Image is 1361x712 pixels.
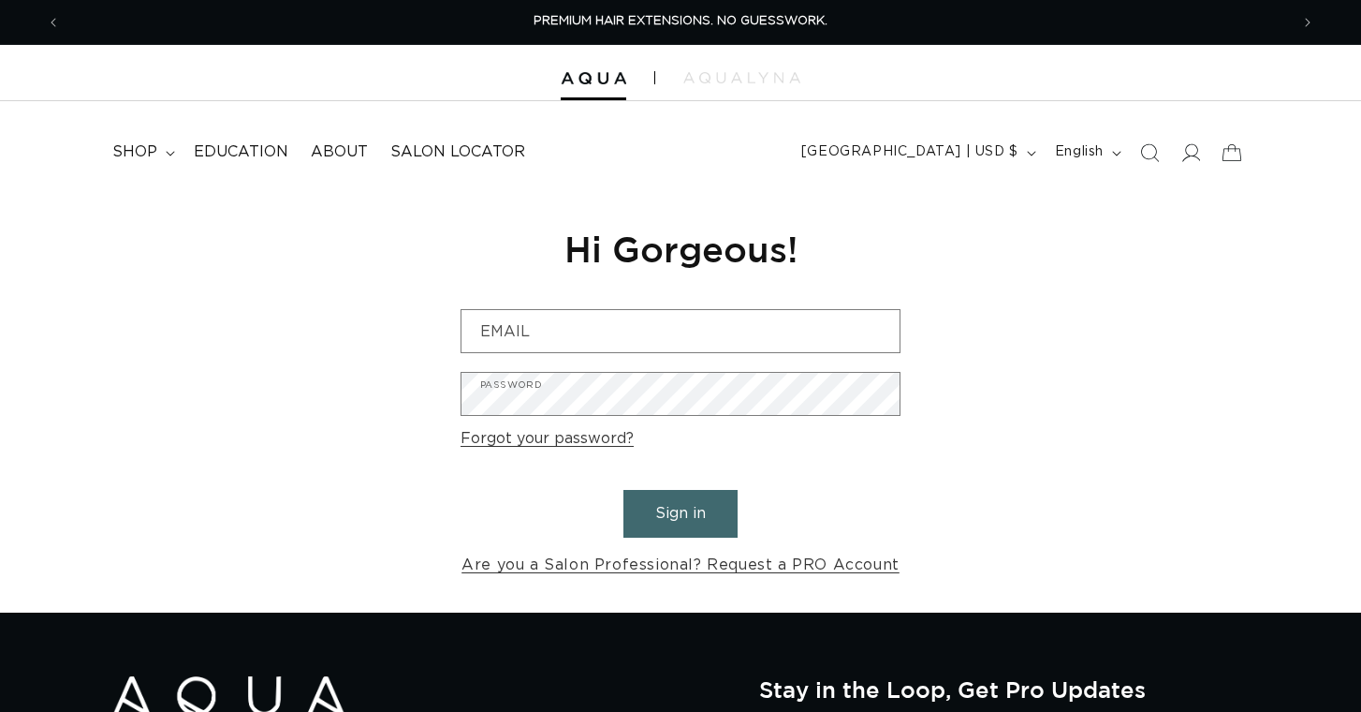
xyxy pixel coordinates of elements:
button: [GEOGRAPHIC_DATA] | USD $ [790,135,1044,171]
button: Next announcement [1287,5,1328,40]
span: shop [112,142,157,162]
span: [GEOGRAPHIC_DATA] | USD $ [801,142,1018,162]
button: English [1044,135,1129,171]
summary: shop [101,131,183,173]
button: Previous announcement [33,5,74,40]
a: Salon Locator [379,131,536,173]
h1: Hi Gorgeous! [461,226,900,272]
span: Salon Locator [390,142,525,162]
span: About [311,142,368,162]
a: About [300,131,379,173]
a: Education [183,131,300,173]
span: PREMIUM HAIR EXTENSIONS. NO GUESSWORK. [534,15,827,27]
a: Forgot your password? [461,425,634,452]
span: English [1055,142,1104,162]
button: Sign in [623,490,738,538]
input: Email [461,310,900,352]
span: Education [194,142,288,162]
img: Aqua Hair Extensions [561,72,626,85]
h2: Stay in the Loop, Get Pro Updates [759,676,1249,703]
summary: Search [1129,132,1170,173]
a: Are you a Salon Professional? Request a PRO Account [461,552,900,579]
img: aqualyna.com [683,72,800,83]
